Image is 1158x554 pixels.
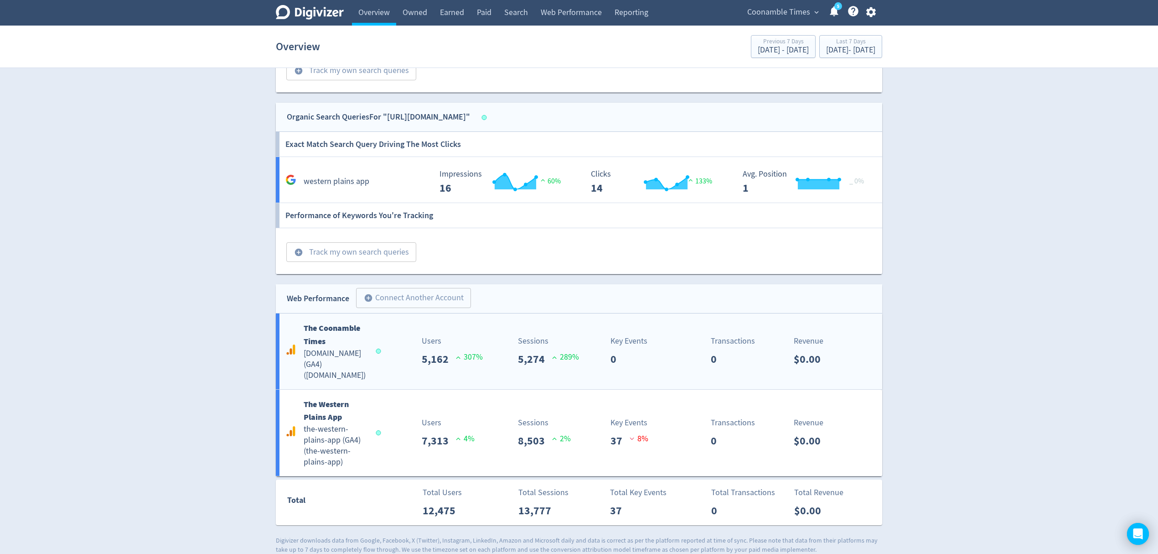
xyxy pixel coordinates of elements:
[304,323,360,347] b: The Coonamble Times
[794,502,828,519] p: $0.00
[294,248,303,257] span: add_circle
[552,433,571,445] p: 2 %
[304,176,369,187] h5: western plains app
[456,351,483,363] p: 307 %
[456,433,475,445] p: 4 %
[747,5,810,20] span: Coonamble Times
[304,399,349,423] b: The Western Plains App
[304,348,367,381] h5: [DOMAIN_NAME] (GA4) ( [DOMAIN_NAME] )
[285,132,461,157] h6: Exact Match Search Query Driving The Most Clicks
[276,32,320,61] h1: Overview
[435,170,572,194] svg: Impressions 16
[744,5,821,20] button: Coonamble Times
[482,115,490,120] span: Data last synced: 27 Aug 2025, 4:12pm (AEST)
[711,351,724,367] p: 0
[794,433,828,449] p: $0.00
[610,502,629,519] p: 37
[276,314,882,389] a: The Coonamble Times[DOMAIN_NAME] (GA4)([DOMAIN_NAME])Users5,162 307%Sessions5,274 289%Key Events0...
[794,351,828,367] p: $0.00
[286,61,416,81] button: Track my own search queries
[376,430,384,435] span: Data last synced: 27 Aug 2025, 4:01am (AEST)
[834,2,842,10] a: 5
[422,351,456,367] p: 5,162
[751,35,816,58] button: Previous 7 Days[DATE] - [DATE]
[356,288,471,308] button: Connect Another Account
[1127,523,1149,545] div: Open Intercom Messenger
[610,335,647,347] p: Key Events
[285,203,433,228] h6: Performance of Keywords You're Tracking
[276,390,882,476] a: The Western Plains Appthe-western-plains-app (GA4)(the-western-plains-app)Users7,313 4%Sessions8,...
[518,335,579,347] p: Sessions
[304,424,367,468] h5: the-western-plains-app (GA4) ( the-western-plains-app )
[285,344,296,355] svg: Google Analytics
[286,242,416,262] button: Track my own search queries
[422,433,456,449] p: 7,313
[758,38,809,46] div: Previous 7 Days
[630,433,648,445] p: 8 %
[686,177,712,186] span: 133%
[376,349,384,354] span: Data last synced: 27 Aug 2025, 3:02am (AEST)
[538,177,561,186] span: 60%
[423,502,463,519] p: 12,475
[279,246,416,256] a: Track my own search queries
[349,289,471,308] a: Connect Another Account
[285,426,296,437] svg: Google Analytics
[294,66,303,75] span: add_circle
[285,174,296,185] svg: Google Analytics
[738,170,875,194] svg: Avg. Position 1
[423,486,463,499] p: Total Users
[610,486,667,499] p: Total Key Events
[610,351,624,367] p: 0
[279,64,416,75] a: Track my own search queries
[422,335,483,347] p: Users
[711,335,755,347] p: Transactions
[518,502,558,519] p: 13,777
[287,494,377,511] div: Total
[794,486,843,499] p: Total Revenue
[711,502,724,519] p: 0
[826,46,875,54] div: [DATE] - [DATE]
[518,351,552,367] p: 5,274
[276,536,882,554] p: Digivizer downloads data from Google, Facebook, X (Twitter), Instagram, LinkedIn, Amazon and Micr...
[518,486,569,499] p: Total Sessions
[287,292,349,305] div: Web Performance
[794,335,828,347] p: Revenue
[758,46,809,54] div: [DATE] - [DATE]
[711,486,775,499] p: Total Transactions
[552,351,579,363] p: 289 %
[518,433,552,449] p: 8,503
[610,417,648,429] p: Key Events
[812,8,821,16] span: expand_more
[826,38,875,46] div: Last 7 Days
[794,417,828,429] p: Revenue
[518,417,571,429] p: Sessions
[538,177,548,183] img: positive-performance.svg
[586,170,723,194] svg: Clicks 14
[819,35,882,58] button: Last 7 Days[DATE]- [DATE]
[686,177,695,183] img: positive-performance.svg
[364,293,373,303] span: add_circle
[849,177,864,186] span: _ 0%
[276,157,882,203] a: western plains app Impressions 16 Impressions 16 60% Clicks 14 Clicks 14 133% Avg. Position 1 Avg...
[711,433,724,449] p: 0
[837,3,839,10] text: 5
[422,417,475,429] p: Users
[610,433,630,449] p: 37
[287,110,470,124] div: Organic Search Queries For "[URL][DOMAIN_NAME]"
[711,417,755,429] p: Transactions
